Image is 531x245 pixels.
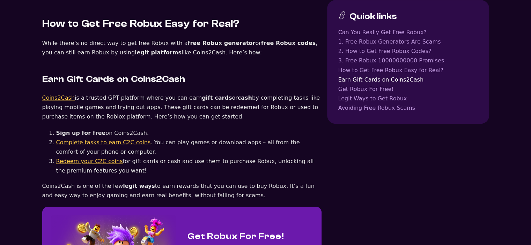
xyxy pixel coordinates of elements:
p: is a trusted GPT platform where you can earn or by completing tasks like playing mobile games and... [42,93,322,122]
li: for gift cards or cash and use them to purchase Robux, unlocking all the premium features you want! [56,156,322,175]
a: How to Get Free Robux Easy for Real? [338,66,478,75]
strong: gift cards [202,94,232,101]
p: Coins2Cash is one of the few to earn rewards that you can use to buy Robux. It’s a fun and easy w... [42,181,322,200]
nav: Table of contents [338,28,478,113]
a: 1. Free Robux Generators Are Scams [338,37,478,46]
strong: free Robux generator [187,40,255,46]
li: . You can play games or download apps – all from the comfort of your phone or computer. [56,138,322,156]
h2: How to Get Free Robux Easy for Real? [42,18,322,30]
a: Redeem your C2C coins [56,158,123,164]
strong: free Robux codes [261,40,316,46]
h3: Quick links [349,11,397,22]
li: on Coins2Cash. [56,128,322,138]
a: Coins2Cash [42,94,75,101]
strong: legit platforms [135,49,182,56]
a: Complete tasks to earn C2C coins [56,139,151,146]
a: 3. Free Robux 10000000000 Promises [338,56,478,65]
h3: Earn Gift Cards on Coins2Cash [42,74,322,85]
a: Can You Really Get Free Robux? [338,28,478,37]
p: While there’s no direct way to get free Robux with a or , you can still earn Robux by using like ... [42,38,322,57]
a: Earn Gift Cards on Coins2Cash [338,75,478,84]
strong: cash [238,94,252,101]
strong: Sign up for free [56,130,106,136]
h3: Get Robux For Free! [187,231,284,242]
a: Legit Ways to Get Robux [338,94,478,103]
a: Avoiding Free Robux Scams [338,103,478,113]
a: 2. How to Get Free Robux Codes? [338,46,478,56]
strong: legit ways [123,183,155,189]
a: Get Robux For Free! [338,84,478,94]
